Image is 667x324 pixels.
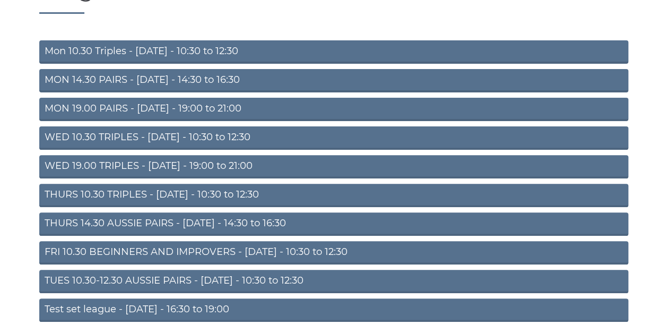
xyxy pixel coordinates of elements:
a: THURS 14.30 AUSSIE PAIRS - [DATE] - 14:30 to 16:30 [39,212,628,236]
a: TUES 10.30-12.30 AUSSIE PAIRS - [DATE] - 10:30 to 12:30 [39,270,628,293]
a: Test set league - [DATE] - 16:30 to 19:00 [39,299,628,322]
a: FRI 10.30 BEGINNERS AND IMPROVERS - [DATE] - 10:30 to 12:30 [39,241,628,265]
a: WED 10.30 TRIPLES - [DATE] - 10:30 to 12:30 [39,126,628,150]
a: Mon 10.30 Triples - [DATE] - 10:30 to 12:30 [39,40,628,64]
a: THURS 10.30 TRIPLES - [DATE] - 10:30 to 12:30 [39,184,628,207]
a: MON 19.00 PAIRS - [DATE] - 19:00 to 21:00 [39,98,628,121]
a: WED 19.00 TRIPLES - [DATE] - 19:00 to 21:00 [39,155,628,178]
a: MON 14.30 PAIRS - [DATE] - 14:30 to 16:30 [39,69,628,92]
